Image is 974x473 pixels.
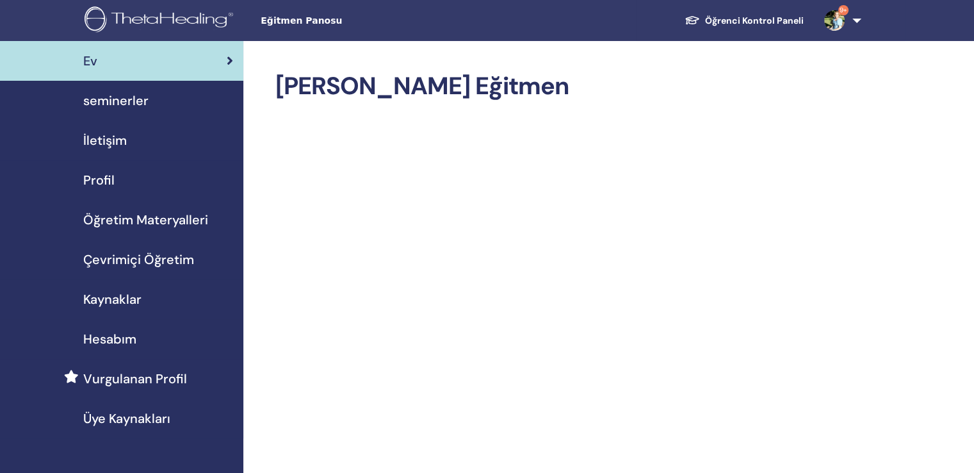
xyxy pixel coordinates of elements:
img: default.jpg [824,10,845,31]
span: Öğretim Materyalleri [83,210,208,229]
span: 9+ [838,5,848,15]
span: Üye Kaynakları [83,409,170,428]
span: Profil [83,170,115,190]
span: Ev [83,51,97,71]
a: Öğrenci Kontrol Paneli [674,9,814,33]
span: seminerler [83,91,149,110]
span: Kaynaklar [83,290,142,309]
span: Hesabım [83,329,136,349]
img: logo.png [85,6,238,35]
h2: [PERSON_NAME] Eğitmen [275,72,859,101]
span: İletişim [83,131,127,150]
span: Eğitmen Panosu [261,14,453,28]
span: Çevrimiçi Öğretim [83,250,194,269]
img: graduation-cap-white.svg [685,15,700,26]
span: Vurgulanan Profil [83,369,187,388]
